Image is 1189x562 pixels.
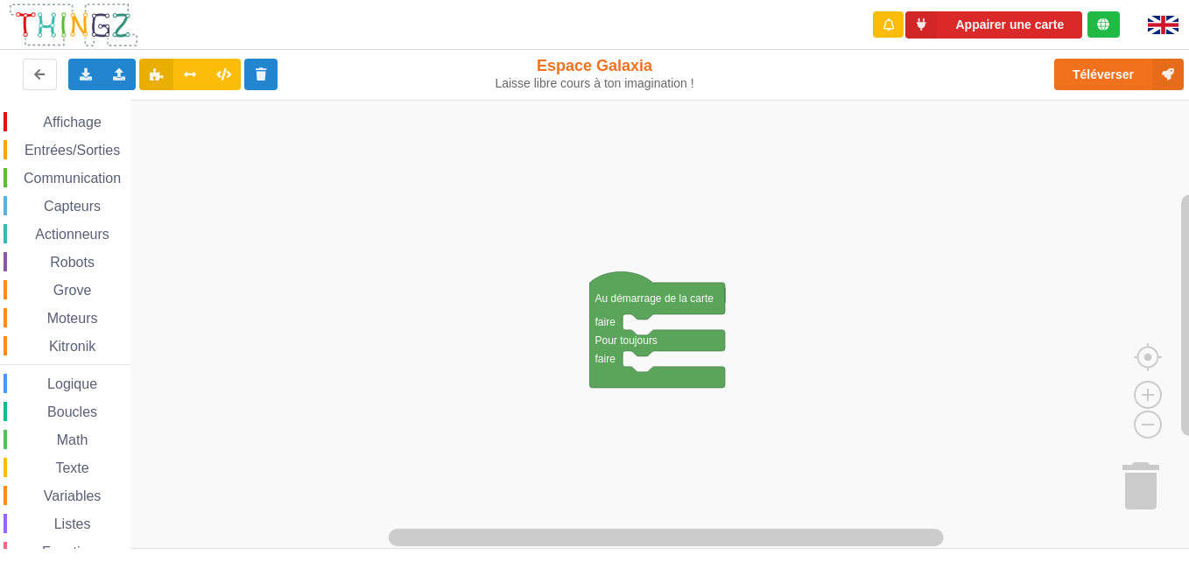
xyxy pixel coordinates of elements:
text: faire [595,353,616,365]
span: Grove [51,283,95,298]
span: Boucles [45,404,100,419]
span: Listes [52,516,94,531]
div: Espace Galaxia [494,56,695,91]
span: Robots [47,255,97,270]
span: Kitronik [46,339,98,354]
span: Fonctions [39,544,105,559]
text: Pour toujours [595,334,658,347]
div: Laisse libre cours à ton imagination ! [494,76,695,91]
span: Math [54,432,91,447]
span: Moteurs [45,311,101,326]
span: Communication [21,171,123,186]
text: faire [595,316,616,328]
span: Entrées/Sorties [22,143,123,158]
img: gb.png [1148,16,1178,34]
span: Capteurs [41,199,103,214]
span: Logique [45,376,100,391]
text: Au démarrage de la carte [595,292,714,305]
span: Affichage [40,115,103,130]
img: thingz_logo.png [8,2,139,48]
button: Téléverser [1054,59,1184,90]
span: Texte [53,460,91,475]
button: Appairer une carte [905,11,1082,39]
span: Variables [41,488,104,503]
div: Tu es connecté au serveur de création de Thingz [1087,11,1120,38]
span: Actionneurs [32,227,112,242]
